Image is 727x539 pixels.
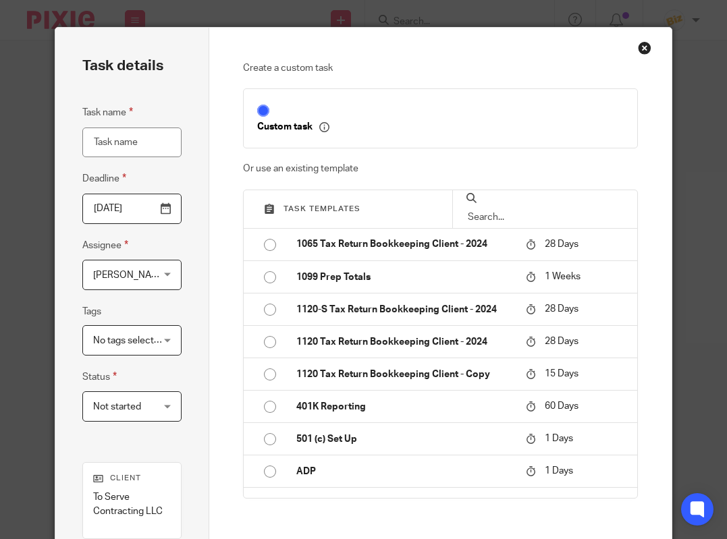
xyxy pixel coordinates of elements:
span: 15 Days [545,370,578,379]
label: Task name [82,105,133,120]
span: No tags selected [93,336,165,345]
span: 28 Days [545,305,578,314]
span: 1 Days [545,434,573,444]
div: Close this dialog window [638,41,651,55]
p: 1099 Prep Totals [296,271,512,284]
h2: Task details [82,55,163,78]
span: 60 Days [545,402,578,412]
input: Pick a date [82,194,182,224]
p: Create a custom task [243,61,638,75]
label: Status [82,369,117,385]
span: 28 Days [545,239,578,249]
span: Task templates [284,205,360,212]
label: Assignee [82,237,128,253]
p: Or use an existing template [243,162,638,175]
p: Client [93,473,171,484]
input: Task name [82,127,182,158]
span: 1 Days [545,467,573,476]
p: ADP [296,465,512,478]
p: 1120 Tax Return Bookkeeping Client - Copy [296,368,512,381]
p: Annual Reports [296,497,512,511]
span: [PERSON_NAME] [93,271,167,280]
label: Tags [82,305,101,318]
p: Custom task [257,121,329,133]
p: To Serve Contracting LLC [93,490,171,518]
p: 1065 Tax Return Bookkeeping Client - 2024 [296,237,512,251]
p: 1120 Tax Return Bookkeeping Client - 2024 [296,335,512,349]
span: Not started [93,402,141,412]
label: Deadline [82,171,126,186]
p: 401K Reporting [296,400,512,414]
span: 1 Weeks [545,273,581,282]
p: 1120-S Tax Return Bookkeeping Client - 2024 [296,303,512,316]
input: Search... [466,210,624,225]
span: 28 Days [545,337,578,347]
p: 501 (c) Set Up [296,432,512,446]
